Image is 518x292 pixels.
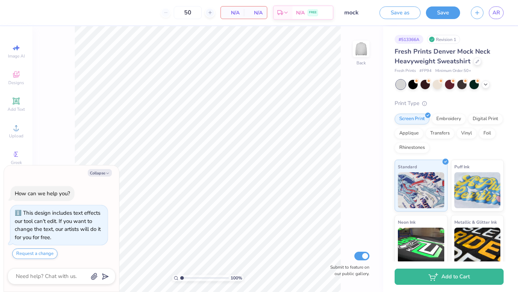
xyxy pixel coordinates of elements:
[356,60,366,66] div: Back
[454,163,469,170] span: Puff Ink
[380,6,421,19] button: Save as
[427,35,460,44] div: Revision 1
[419,68,432,74] span: # FP94
[395,269,504,285] button: Add to Cart
[492,9,500,17] span: AR
[15,209,101,241] div: This design includes text effects our tool can't edit. If you want to change the text, our artist...
[426,6,460,19] button: Save
[454,228,501,264] img: Metallic & Glitter Ink
[432,114,466,124] div: Embroidery
[8,106,25,112] span: Add Text
[339,5,374,20] input: Untitled Design
[398,163,417,170] span: Standard
[398,228,444,264] img: Neon Ink
[309,10,317,15] span: FREE
[489,6,504,19] a: AR
[8,80,24,86] span: Designs
[296,9,305,17] span: N/A
[395,128,423,139] div: Applique
[15,190,70,197] div: How can we help you?
[395,47,490,65] span: Fresh Prints Denver Mock Neck Heavyweight Sweatshirt
[8,53,25,59] span: Image AI
[426,128,454,139] div: Transfers
[395,35,423,44] div: # 513366A
[398,218,415,226] span: Neon Ink
[395,99,504,108] div: Print Type
[354,42,368,56] img: Back
[12,248,58,259] button: Request a change
[395,114,430,124] div: Screen Print
[9,133,23,139] span: Upload
[395,142,430,153] div: Rhinestones
[454,172,501,208] img: Puff Ink
[248,9,263,17] span: N/A
[395,68,416,74] span: Fresh Prints
[435,68,471,74] span: Minimum Order: 50 +
[88,169,112,177] button: Collapse
[11,160,22,165] span: Greek
[231,275,242,281] span: 100 %
[326,264,369,277] label: Submit to feature on our public gallery.
[225,9,240,17] span: N/A
[174,6,202,19] input: – –
[479,128,496,139] div: Foil
[468,114,503,124] div: Digital Print
[456,128,477,139] div: Vinyl
[398,172,444,208] img: Standard
[454,218,497,226] span: Metallic & Glitter Ink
